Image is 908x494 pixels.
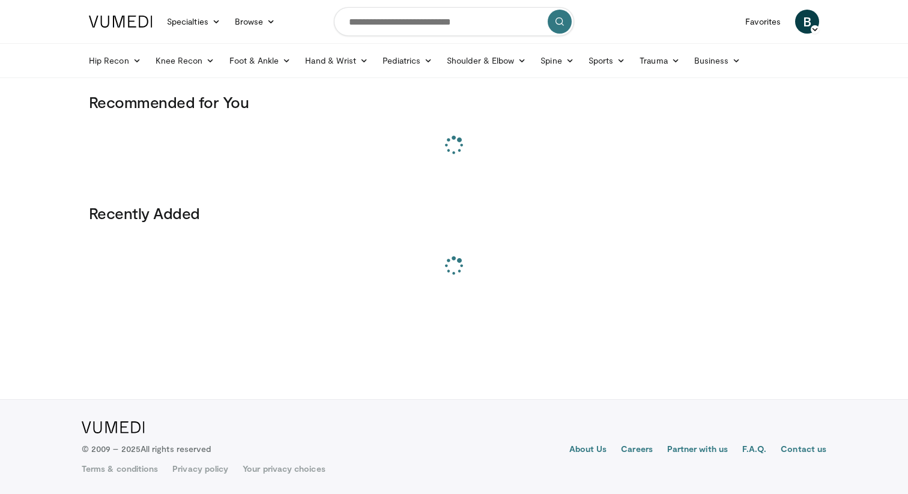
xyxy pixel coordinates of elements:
a: Terms & conditions [82,463,158,475]
span: All rights reserved [141,444,211,454]
h3: Recommended for You [89,92,819,112]
p: © 2009 – 2025 [82,443,211,455]
a: Pediatrics [375,49,440,73]
a: Foot & Ankle [222,49,298,73]
a: Spine [533,49,581,73]
a: Hip Recon [82,49,148,73]
h3: Recently Added [89,203,819,223]
a: Favorites [738,10,788,34]
a: Shoulder & Elbow [440,49,533,73]
a: B [795,10,819,34]
a: Privacy policy [172,463,228,475]
a: F.A.Q. [742,443,766,457]
a: Hand & Wrist [298,49,375,73]
a: Knee Recon [148,49,222,73]
a: Your privacy choices [243,463,325,475]
a: Trauma [632,49,687,73]
a: Sports [581,49,633,73]
img: VuMedi Logo [82,421,145,433]
a: Contact us [781,443,826,457]
a: Browse [228,10,283,34]
input: Search topics, interventions [334,7,574,36]
a: About Us [569,443,607,457]
a: Business [687,49,748,73]
a: Specialties [160,10,228,34]
img: VuMedi Logo [89,16,153,28]
a: Partner with us [667,443,728,457]
a: Careers [621,443,653,457]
